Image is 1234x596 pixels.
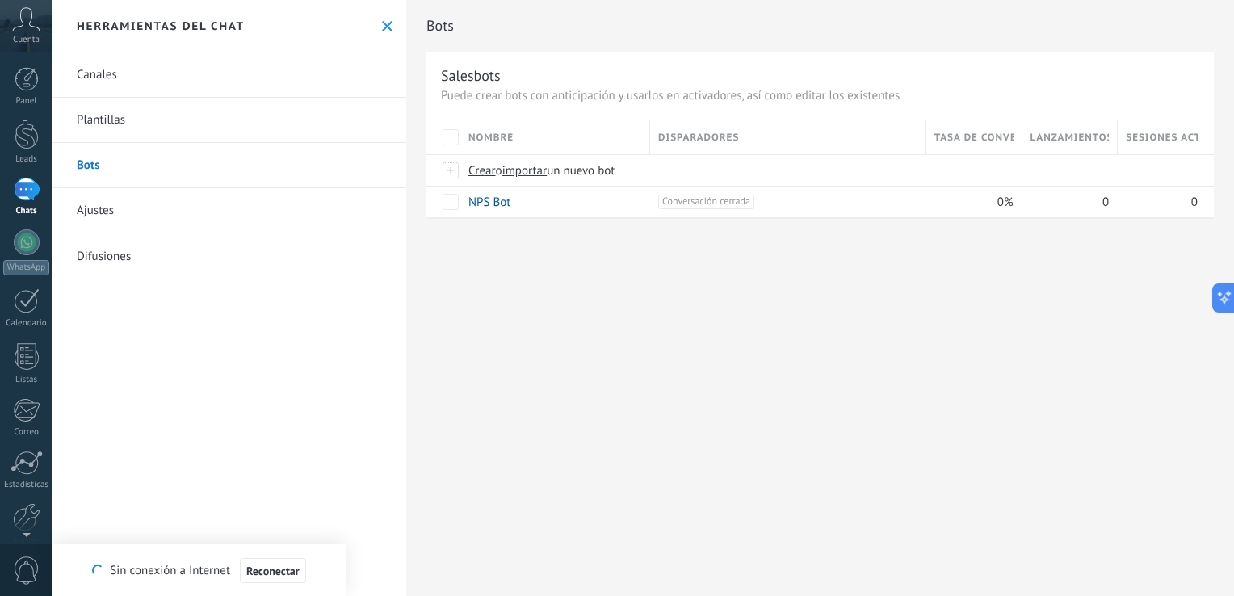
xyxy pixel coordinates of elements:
[496,163,502,178] span: o
[441,88,1199,103] p: Puede crear bots con anticipación y usarlos en activadores, así como editar los existentes
[934,130,1014,145] span: Tasa de conversión
[77,19,245,33] h2: Herramientas del chat
[52,98,406,143] a: Plantillas
[1118,187,1198,217] div: 0
[3,318,50,329] div: Calendario
[547,163,615,178] span: un nuevo bot
[3,427,50,438] div: Correo
[3,480,50,490] div: Estadísticas
[468,163,496,178] span: Crear
[1191,195,1198,210] span: 0
[468,130,514,145] span: Nombre
[468,195,510,210] a: NPS Bot
[52,143,406,188] a: Bots
[997,195,1014,210] span: 0%
[3,154,50,165] div: Leads
[52,233,406,279] a: Difusiones
[441,66,501,85] div: Salesbots
[3,206,50,216] div: Chats
[52,188,406,233] a: Ajustes
[240,558,306,584] button: Reconectar
[13,35,40,45] span: Cuenta
[3,375,50,385] div: Listas
[52,52,406,98] a: Canales
[926,187,1014,217] div: 0%
[658,130,739,145] span: Disparadores
[1102,195,1109,210] span: 0
[1022,187,1110,217] div: 0
[92,557,305,584] div: Sin conexión a Internet
[426,10,1214,42] h2: Bots
[246,565,300,577] span: Reconectar
[1126,130,1198,145] span: Sesiones activas
[1118,155,1198,186] div: Bots
[1022,155,1110,186] div: Bots
[658,195,754,209] span: Conversación cerrada
[3,96,50,107] div: Panel
[1030,130,1110,145] span: Lanzamientos totales
[502,163,548,178] span: importar
[3,260,49,275] div: WhatsApp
